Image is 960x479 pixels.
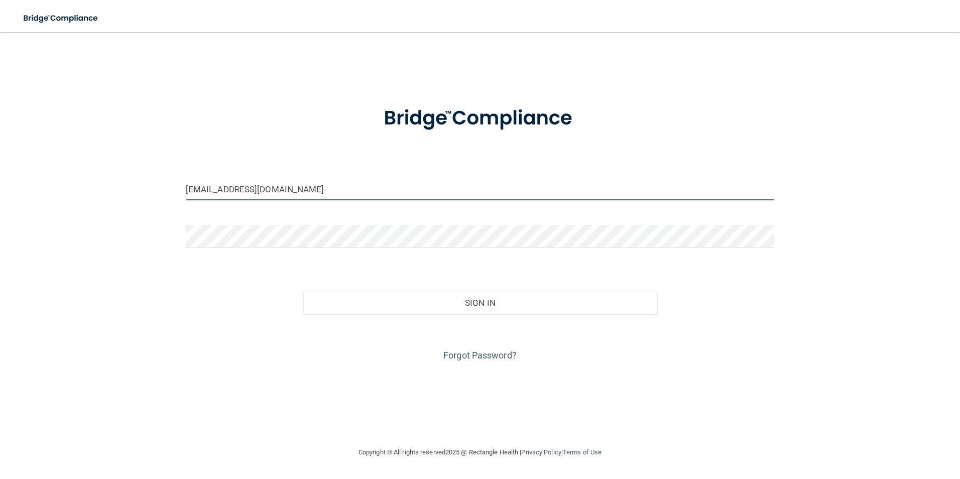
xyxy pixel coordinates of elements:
[443,350,517,361] a: Forgot Password?
[186,178,775,200] input: Email
[521,448,561,456] a: Privacy Policy
[15,8,107,29] img: bridge_compliance_login_screen.278c3ca4.svg
[297,436,663,468] div: Copyright © All rights reserved 2025 @ Rectangle Health | |
[303,292,657,314] button: Sign In
[363,92,597,145] img: bridge_compliance_login_screen.278c3ca4.svg
[563,448,602,456] a: Terms of Use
